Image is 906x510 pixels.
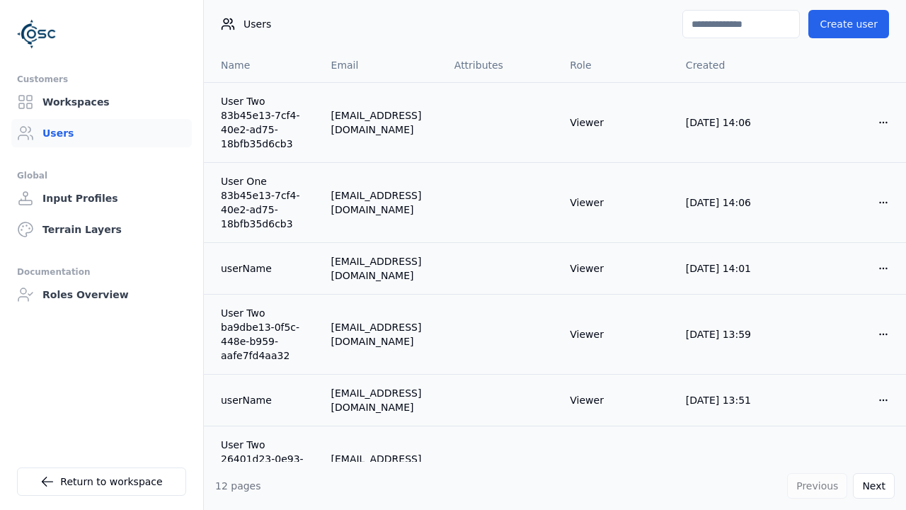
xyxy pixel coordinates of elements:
[11,119,192,147] a: Users
[204,48,320,82] th: Name
[686,459,779,473] div: [DATE] 13:51
[570,459,663,473] div: Viewer
[558,48,675,82] th: Role
[17,71,186,88] div: Customers
[17,14,57,54] img: Logo
[686,261,779,276] div: [DATE] 14:01
[320,48,443,82] th: Email
[221,306,309,363] a: User Two ba9dbe13-0f5c-448e-b959-aafe7fd4aa32
[331,108,432,137] div: [EMAIL_ADDRESS][DOMAIN_NAME]
[570,393,663,407] div: Viewer
[17,263,186,280] div: Documentation
[570,261,663,276] div: Viewer
[686,327,779,341] div: [DATE] 13:59
[331,188,432,217] div: [EMAIL_ADDRESS][DOMAIN_NAME]
[11,88,192,116] a: Workspaces
[331,320,432,348] div: [EMAIL_ADDRESS][DOMAIN_NAME]
[570,327,663,341] div: Viewer
[221,94,309,151] a: User Two 83b45e13-7cf4-40e2-ad75-18bfb35d6cb3
[221,393,309,407] a: userName
[17,467,186,496] a: Return to workspace
[808,10,889,38] button: Create user
[11,280,192,309] a: Roles Overview
[443,48,559,82] th: Attributes
[11,215,192,244] a: Terrain Layers
[221,261,309,276] a: userName
[686,393,779,407] div: [DATE] 13:51
[570,115,663,130] div: Viewer
[331,386,432,414] div: [EMAIL_ADDRESS][DOMAIN_NAME]
[686,115,779,130] div: [DATE] 14:06
[686,195,779,210] div: [DATE] 14:06
[215,480,261,492] span: 12 pages
[675,48,791,82] th: Created
[17,167,186,184] div: Global
[243,17,271,31] span: Users
[570,195,663,210] div: Viewer
[221,174,309,231] a: User One 83b45e13-7cf4-40e2-ad75-18bfb35d6cb3
[11,184,192,212] a: Input Profiles
[853,473,895,499] button: Next
[331,452,432,480] div: [EMAIL_ADDRESS][DOMAIN_NAME]
[221,438,309,494] a: User Two 26401d23-0e93-4f49-b52a-b6ec726e1d96
[331,254,432,283] div: [EMAIL_ADDRESS][DOMAIN_NAME]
